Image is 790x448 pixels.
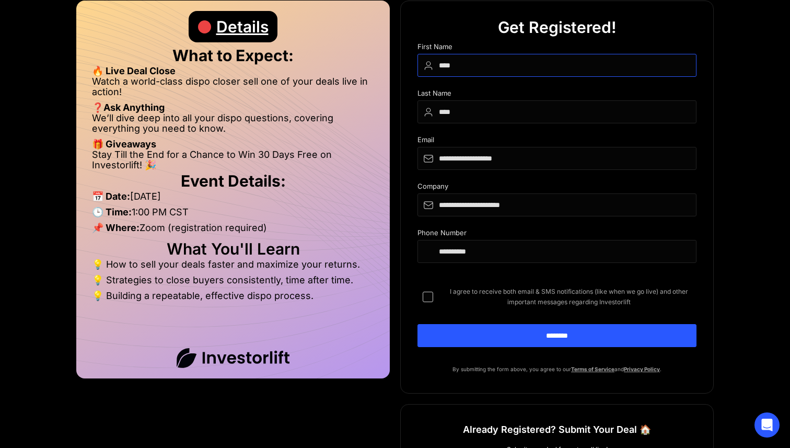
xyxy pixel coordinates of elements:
[92,291,374,301] li: 💡 Building a repeatable, effective dispo process.
[92,222,140,233] strong: 📌 Where:
[417,43,696,54] div: First Name
[92,275,374,291] li: 💡 Strategies to close buyers consistently, time after time.
[417,364,696,374] p: By submitting the form above, you agree to our and .
[92,207,374,223] li: 1:00 PM CST
[92,191,374,207] li: [DATE]
[92,65,176,76] strong: 🔥 Live Deal Close
[571,366,614,372] a: Terms of Service
[417,43,696,364] form: DIspo Day Main Form
[417,182,696,193] div: Company
[417,229,696,240] div: Phone Number
[92,223,374,238] li: Zoom (registration required)
[92,206,132,217] strong: 🕒 Time:
[92,139,156,150] strong: 🎁 Giveaways
[498,12,617,43] div: Get Registered!
[417,89,696,100] div: Last Name
[172,46,294,65] strong: What to Expect:
[92,244,374,254] h2: What You'll Learn
[92,150,374,170] li: Stay Till the End for a Chance to Win 30 Days Free on Investorlift! 🎉
[92,113,374,139] li: We’ll dive deep into all your dispo questions, covering everything you need to know.
[216,11,269,42] div: Details
[92,259,374,275] li: 💡 How to sell your deals faster and maximize your returns.
[92,76,374,102] li: Watch a world-class dispo closer sell one of your deals live in action!
[181,171,286,190] strong: Event Details:
[754,412,780,438] div: Open Intercom Messenger
[624,366,660,372] a: Privacy Policy
[463,420,651,439] h1: Already Registered? Submit Your Deal 🏠
[92,102,165,113] strong: ❓Ask Anything
[92,191,130,202] strong: 📅 Date:
[442,286,696,307] span: I agree to receive both email & SMS notifications (like when we go live) and other important mess...
[417,136,696,147] div: Email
